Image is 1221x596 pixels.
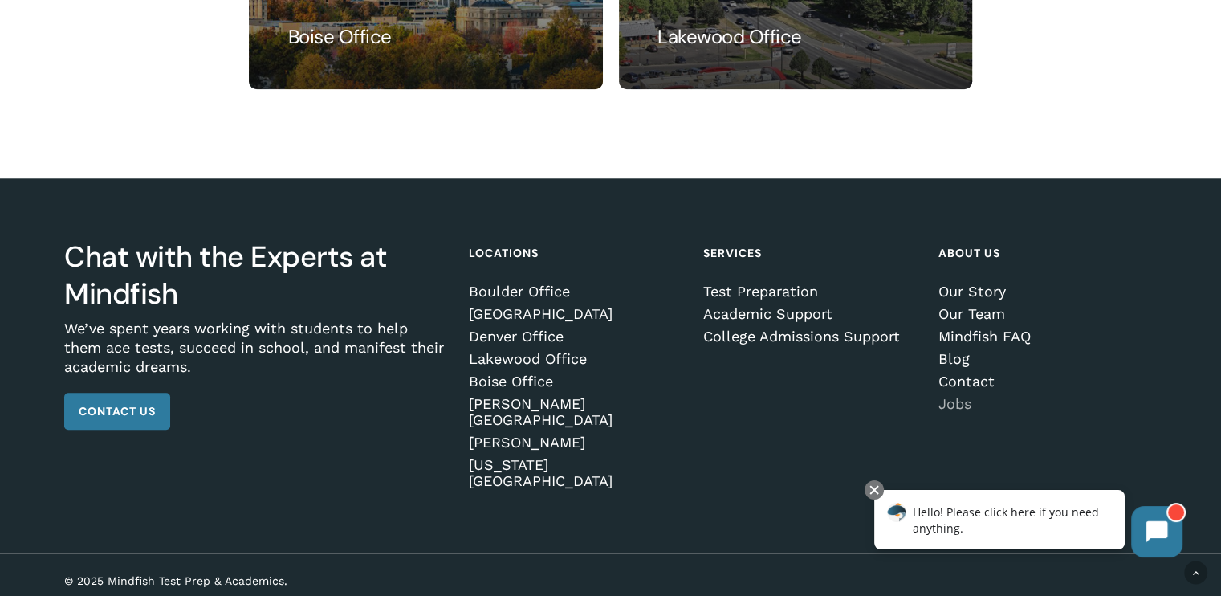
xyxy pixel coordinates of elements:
a: Our Story [938,284,1151,300]
h4: About Us [938,239,1151,267]
a: [PERSON_NAME] [469,435,682,451]
h4: Locations [469,239,682,267]
a: [US_STATE][GEOGRAPHIC_DATA] [469,457,682,489]
a: Test Preparation [703,284,916,300]
h4: Services [703,239,916,267]
a: Lakewood Office [469,351,682,367]
h3: Chat with the Experts at Mindfish [64,239,446,312]
p: We’ve spent years working with students to help them ace tests, succeed in school, and manifest t... [64,319,446,393]
a: Contact [938,374,1151,390]
a: Academic Support [703,306,916,322]
a: Jobs [938,396,1151,412]
a: College Admissions Support [703,329,916,345]
a: Blog [938,351,1151,367]
p: © 2025 Mindfish Test Prep & Academics. [64,572,507,590]
span: Contact Us [79,403,156,419]
a: Our Team [938,306,1151,322]
a: [PERSON_NAME][GEOGRAPHIC_DATA] [469,396,682,428]
a: Contact Us [64,393,170,430]
a: [GEOGRAPHIC_DATA] [469,306,682,322]
a: Boulder Office [469,284,682,300]
iframe: Chatbot [857,477,1199,574]
a: Mindfish FAQ [938,329,1151,345]
a: Boise Office [469,374,682,390]
a: Denver Office [469,329,682,345]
